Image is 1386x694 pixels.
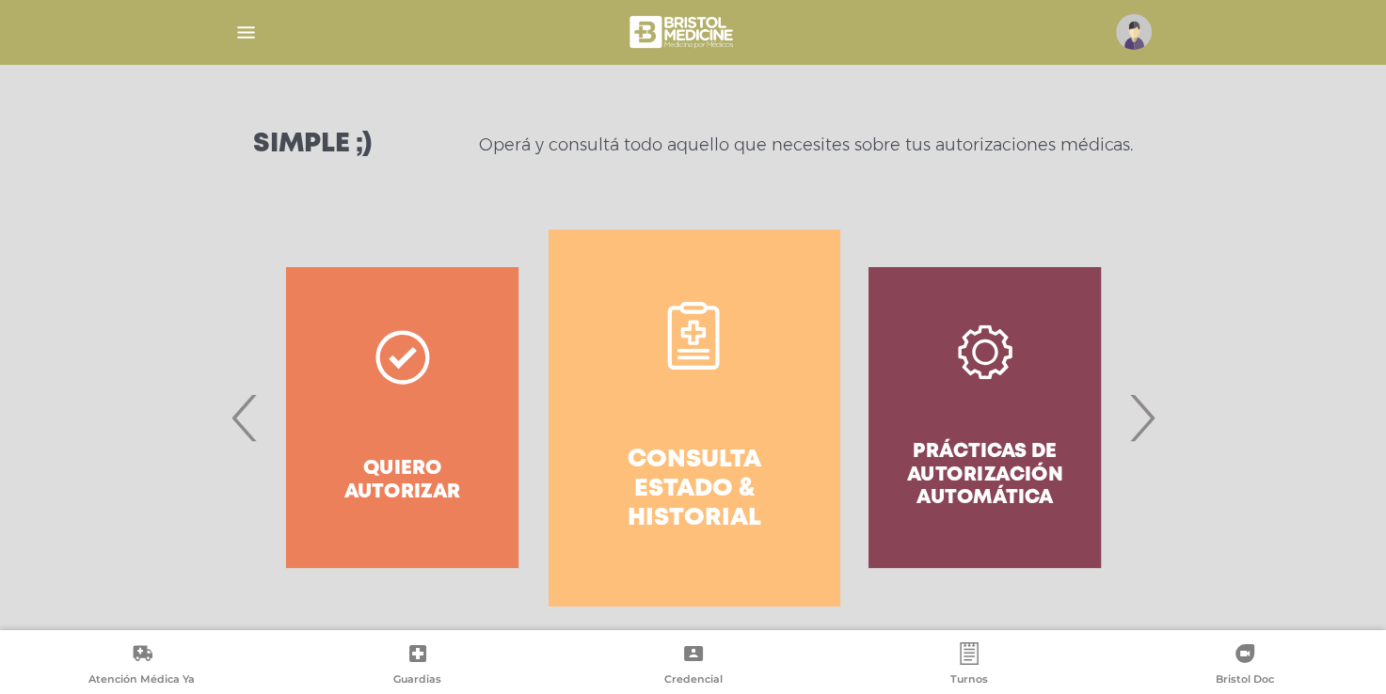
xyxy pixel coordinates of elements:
[664,672,723,689] span: Credencial
[582,446,805,534] h4: Consulta estado & historial
[393,672,441,689] span: Guardias
[234,21,258,44] img: Cober_menu-lines-white.svg
[1216,672,1274,689] span: Bristol Doc
[227,367,263,468] span: Previous
[1123,367,1160,468] span: Next
[479,134,1133,156] p: Operá y consultá todo aquello que necesites sobre tus autorizaciones médicas.
[831,642,1107,690] a: Turnos
[4,642,279,690] a: Atención Médica Ya
[555,642,831,690] a: Credencial
[279,642,555,690] a: Guardias
[1116,14,1152,50] img: profile-placeholder.svg
[549,229,839,606] a: Consulta estado & historial
[253,132,372,158] h3: Simple ;)
[88,672,195,689] span: Atención Médica Ya
[627,9,739,55] img: bristol-medicine-blanco.png
[1107,642,1382,690] a: Bristol Doc
[950,672,988,689] span: Turnos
